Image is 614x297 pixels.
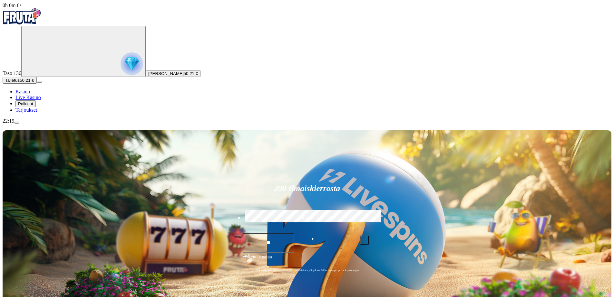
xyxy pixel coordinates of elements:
[37,81,42,83] button: menu
[5,78,20,83] span: Talletus
[312,236,314,242] span: €
[14,122,19,124] button: menu
[184,71,198,76] span: 50.21 €
[245,236,254,245] button: minus icon
[15,95,41,100] a: Live Kasino
[121,52,143,75] img: reward progress
[330,209,370,228] label: €250
[20,78,34,83] span: 50.21 €
[244,209,284,228] label: €50
[3,3,22,8] span: user session time
[360,236,369,245] button: plus icon
[21,26,146,77] button: reward progress
[3,118,14,124] span: 22:19
[148,71,184,76] span: [PERSON_NAME]
[18,101,33,106] span: Palkkiot
[3,70,21,76] span: Taso 136
[15,100,36,107] button: Palkkiot
[146,70,200,77] button: [PERSON_NAME]50.21 €
[287,209,327,228] label: €150
[15,89,30,94] a: Kasino
[3,8,611,113] nav: Primary
[3,8,41,24] img: Fruta
[248,253,250,257] span: €
[245,254,272,265] span: Talleta ja pelaa
[3,20,41,25] a: Fruta
[3,77,37,84] button: Talletusplus icon50.21 €
[243,254,372,266] button: Talleta ja pelaa
[15,107,37,113] a: Tarjoukset
[3,89,611,113] nav: Main menu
